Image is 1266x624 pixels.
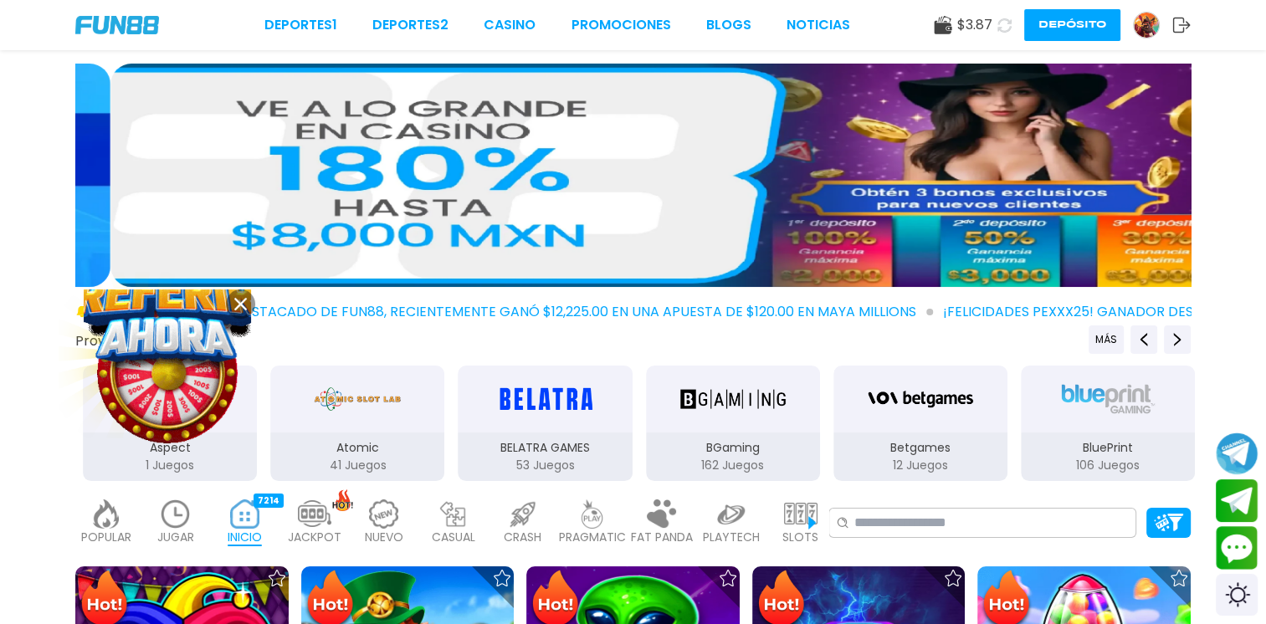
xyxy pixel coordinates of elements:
[506,499,540,529] img: crash_light.webp
[484,15,536,35] a: CASINO
[264,15,337,35] a: Deportes1
[782,529,818,546] p: SLOTS
[645,499,679,529] img: fat_panda_light.webp
[159,499,192,529] img: recent_light.webp
[437,499,470,529] img: casual_light.webp
[288,529,341,546] p: JACKPOT
[1134,13,1159,38] img: Avatar
[110,64,1226,287] img: Casino Inicio Bonos 100%
[76,364,264,483] button: Aspect
[459,439,633,457] p: BELATRA GAMES
[571,15,671,35] a: Promociones
[1055,376,1161,422] img: BluePrint
[680,376,786,422] img: BGaming
[83,457,257,474] p: 1 Juegos
[1216,574,1258,616] div: Switch theme
[1164,325,1191,354] button: Next providers
[270,439,444,457] p: Atomic
[827,364,1014,483] button: Betgames
[372,15,448,35] a: Deportes2
[228,499,262,529] img: home_active.webp
[254,494,284,508] div: 7214
[90,295,246,452] img: Image Link
[639,364,827,483] button: BGaming
[957,15,992,35] span: $ 3.87
[332,489,353,512] img: hot
[81,529,131,546] p: POPULAR
[646,439,820,457] p: BGaming
[367,499,401,529] img: new_light.webp
[784,499,818,529] img: slots_light.webp
[706,15,751,35] a: BLOGS
[833,439,1007,457] p: Betgames
[75,16,159,34] img: Company Logo
[1154,514,1183,531] img: Platform Filter
[1130,325,1157,354] button: Previous providers
[1216,479,1258,523] button: Join telegram
[228,529,262,546] p: INICIO
[1021,457,1195,474] p: 106 Juegos
[90,499,123,529] img: popular_light.webp
[432,529,475,546] p: CASUAL
[703,529,760,546] p: PLAYTECH
[492,376,597,422] img: BELATRA GAMES
[1216,526,1258,570] button: Contact customer service
[75,332,218,350] button: Proveedores de juego
[270,457,444,474] p: 41 Juegos
[1024,9,1120,41] button: Depósito
[1014,364,1202,483] button: BluePrint
[310,376,404,422] img: Atomic
[631,529,693,546] p: FAT PANDA
[9,302,933,322] span: ¡FELICIDADES pexxx25! GANADOR DESTACADO DE FUN88, RECIENTEMENTE GANÓ $12,225.00 EN UNA APUESTA DE...
[1021,439,1195,457] p: BluePrint
[1133,12,1172,38] a: Avatar
[559,529,626,546] p: PRAGMATIC
[787,15,850,35] a: NOTICIAS
[576,499,609,529] img: pragmatic_light.webp
[452,364,639,483] button: BELATRA GAMES
[504,529,541,546] p: CRASH
[298,499,331,529] img: jackpot_light.webp
[715,499,748,529] img: playtech_light.webp
[1216,432,1258,475] button: Join telegram channel
[868,376,973,422] img: Betgames
[459,457,633,474] p: 53 Juegos
[157,529,194,546] p: JUGAR
[646,457,820,474] p: 162 Juegos
[264,364,451,483] button: Atomic
[833,457,1007,474] p: 12 Juegos
[365,529,403,546] p: NUEVO
[1089,325,1124,354] button: Previous providers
